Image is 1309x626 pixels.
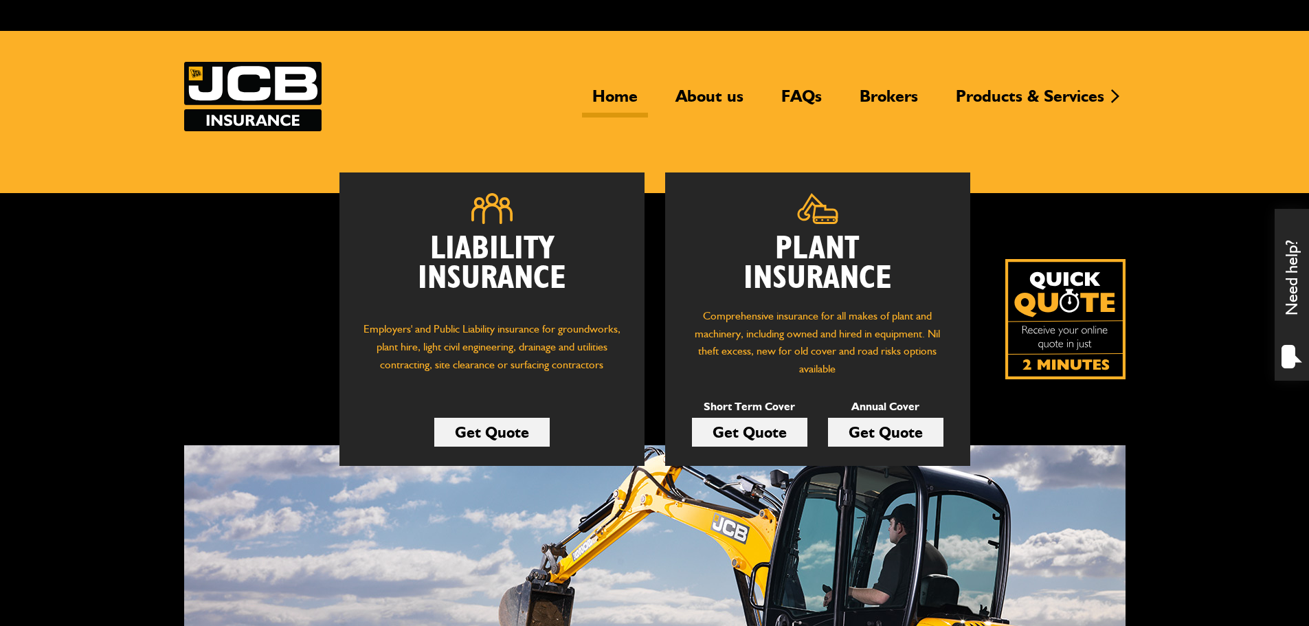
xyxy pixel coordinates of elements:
[828,418,943,447] a: Get Quote
[946,86,1115,118] a: Products & Services
[360,234,624,307] h2: Liability Insurance
[771,86,832,118] a: FAQs
[692,398,807,416] p: Short Term Cover
[849,86,928,118] a: Brokers
[686,307,950,377] p: Comprehensive insurance for all makes of plant and machinery, including owned and hired in equipm...
[692,418,807,447] a: Get Quote
[686,234,950,293] h2: Plant Insurance
[665,86,754,118] a: About us
[184,62,322,131] a: JCB Insurance Services
[1275,209,1309,381] div: Need help?
[582,86,648,118] a: Home
[828,398,943,416] p: Annual Cover
[360,320,624,386] p: Employers' and Public Liability insurance for groundworks, plant hire, light civil engineering, d...
[1005,259,1126,379] a: Get your insurance quote isn just 2-minutes
[184,62,322,131] img: JCB Insurance Services logo
[1005,259,1126,379] img: Quick Quote
[434,418,550,447] a: Get Quote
